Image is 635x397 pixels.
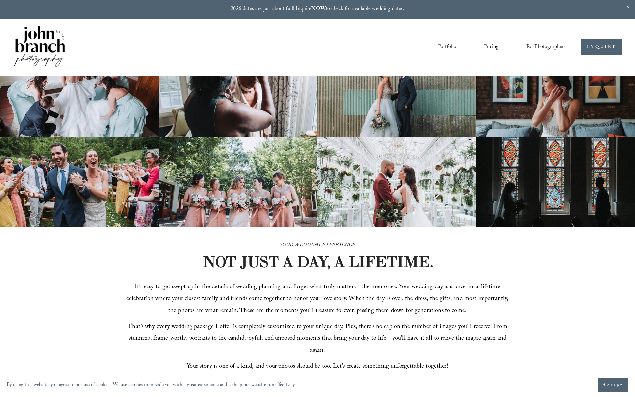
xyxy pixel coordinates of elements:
[317,47,476,137] img: A bride and groom standing together, laughing, with the bride holding a bouquet in front of a cor...
[128,322,509,356] span: That’s why every wedding package I offer is completely customized to your unique day. Plus, there...
[598,378,628,392] button: Accept
[159,47,317,137] img: Woman applying makeup to another woman near a window with floral curtains and autumn flowers.
[317,137,476,227] img: Bride and groom standing in an elegant greenhouse with chandeliers and lush greenery.
[187,362,448,372] span: Your story is one of a kind, and your photos should be too. Let’s create something unforgettable ...
[280,241,356,250] em: YOUR WEDDING EXPERIENCE
[159,137,317,227] img: A bride and four bridesmaids in pink dresses, holding bouquets with pink and white flowers, smili...
[603,382,623,389] span: Accept
[476,137,635,227] img: Silhouettes of a bride and groom facing each other in a church, with colorful stained glass windo...
[203,252,433,271] strong: NOT JUST A DAY, A LIFETIME.
[476,47,635,137] img: Bride adjusting earring in front of framed posters on a brick wall.
[526,42,566,53] a: folder dropdown
[438,42,456,53] a: Portfolio
[126,282,510,316] span: It’s easy to get swept up in the details of wedding planning and forget what truly matters—the me...
[526,42,566,52] span: For Photographers
[581,39,622,55] a: INQUIRE
[484,42,499,53] a: Pricing
[13,25,66,69] img: John Branch IV Photography
[7,381,296,390] p: By using this website, you agree to our use of cookies. We use cookies to provide you with a grea...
